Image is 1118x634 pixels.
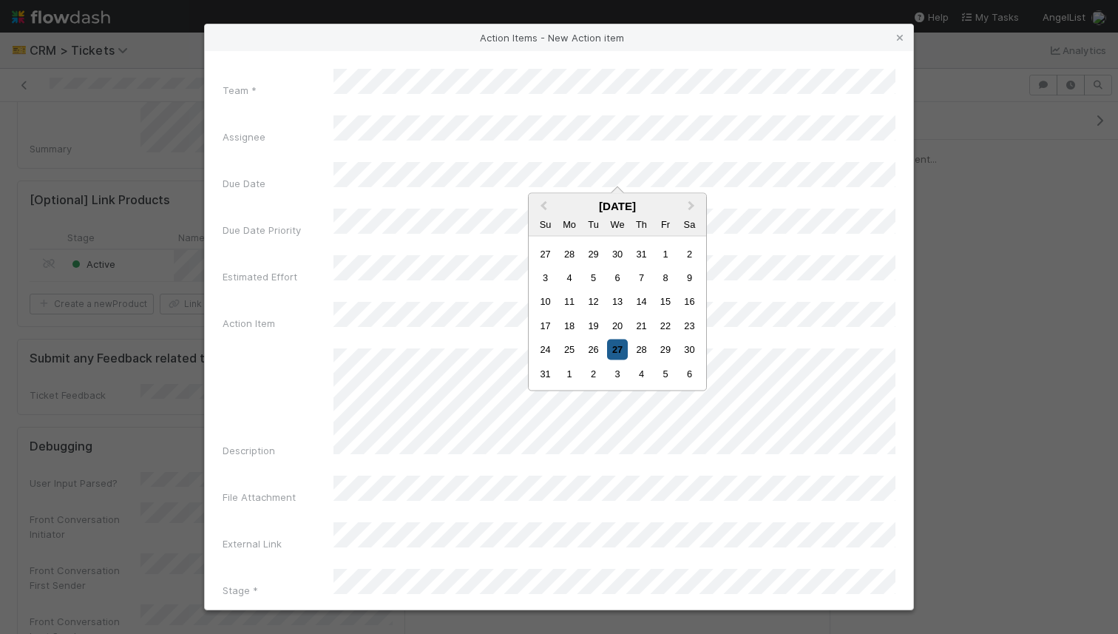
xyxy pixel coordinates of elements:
div: Sunday [535,214,555,234]
div: Choose Tuesday, September 2nd, 2025 [583,363,603,383]
div: Choose Monday, August 25th, 2025 [560,340,580,360]
div: Choose Thursday, August 7th, 2025 [631,268,651,288]
div: Choose Monday, August 11th, 2025 [560,291,580,311]
div: Choose Saturday, August 23rd, 2025 [680,315,699,335]
div: Thursday [631,214,651,234]
div: Choose Thursday, July 31st, 2025 [631,243,651,263]
label: Due Date [223,176,265,191]
div: Choose Friday, August 22nd, 2025 [655,315,675,335]
div: Choose Friday, August 1st, 2025 [655,243,675,263]
div: Friday [655,214,675,234]
div: Choose Saturday, August 9th, 2025 [680,268,699,288]
div: Wednesday [607,214,627,234]
div: Choose Thursday, September 4th, 2025 [631,363,651,383]
div: Choose Friday, August 8th, 2025 [655,268,675,288]
div: Choose Friday, August 29th, 2025 [655,340,675,360]
div: Choose Tuesday, August 5th, 2025 [583,268,603,288]
div: Choose Friday, August 15th, 2025 [655,291,675,311]
label: External Link [223,536,282,551]
div: Choose Tuesday, August 12th, 2025 [583,291,603,311]
div: Choose Wednesday, August 20th, 2025 [607,315,627,335]
div: Choose Date [528,193,707,391]
label: Estimated Effort [223,269,297,284]
div: Choose Thursday, August 21st, 2025 [631,315,651,335]
div: Choose Sunday, July 27th, 2025 [535,243,555,263]
label: Due Date Priority [223,223,301,237]
div: Choose Saturday, August 2nd, 2025 [680,243,699,263]
label: Action Item [223,316,275,331]
div: Choose Thursday, August 28th, 2025 [631,340,651,360]
button: Previous Month [530,195,554,219]
label: Team * [223,83,257,98]
div: Choose Sunday, August 3rd, 2025 [535,268,555,288]
div: Choose Thursday, August 14th, 2025 [631,291,651,311]
div: Choose Sunday, August 17th, 2025 [535,315,555,335]
div: Action Items - New Action item [205,24,913,51]
div: Choose Wednesday, August 27th, 2025 [607,340,627,360]
div: Month August, 2025 [533,241,701,385]
div: Choose Monday, August 18th, 2025 [560,315,580,335]
button: Next Month [681,195,705,219]
div: Choose Sunday, August 24th, 2025 [535,340,555,360]
div: Choose Wednesday, September 3rd, 2025 [607,363,627,383]
div: Choose Sunday, August 10th, 2025 [535,291,555,311]
div: Choose Tuesday, July 29th, 2025 [583,243,603,263]
div: Choose Tuesday, August 26th, 2025 [583,340,603,360]
div: Choose Monday, August 4th, 2025 [560,268,580,288]
div: Saturday [680,214,699,234]
label: File Attachment [223,490,296,505]
div: Choose Wednesday, August 13th, 2025 [607,291,627,311]
div: Choose Saturday, August 30th, 2025 [680,340,699,360]
div: Choose Monday, September 1st, 2025 [560,363,580,383]
div: Choose Wednesday, July 30th, 2025 [607,243,627,263]
div: Tuesday [583,214,603,234]
div: Choose Sunday, August 31st, 2025 [535,363,555,383]
label: Assignee [223,129,265,144]
label: Description [223,443,275,458]
div: Choose Wednesday, August 6th, 2025 [607,268,627,288]
div: Choose Tuesday, August 19th, 2025 [583,315,603,335]
div: Choose Monday, July 28th, 2025 [560,243,580,263]
label: Stage * [223,583,258,598]
div: Choose Saturday, August 16th, 2025 [680,291,699,311]
div: Monday [560,214,580,234]
div: [DATE] [529,200,706,212]
div: Choose Friday, September 5th, 2025 [655,363,675,383]
div: Choose Saturday, September 6th, 2025 [680,363,699,383]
